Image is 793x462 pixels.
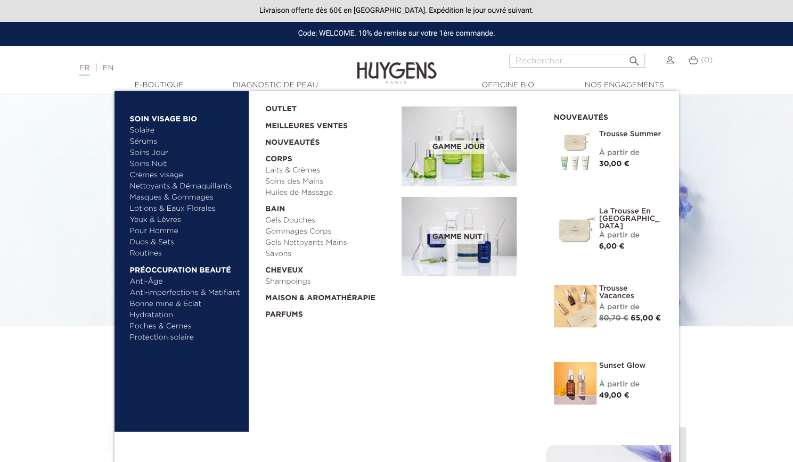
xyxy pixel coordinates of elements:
input: Rechercher [509,54,645,68]
i:  [628,52,641,64]
span: 49,00 € [599,392,630,399]
a: Solaire [130,125,241,136]
a: Yeux & Lèvres [130,214,241,226]
a: Masques & Gommages [130,192,241,203]
a: OUTLET [265,98,385,115]
a: Sérums [130,136,241,147]
a: Huiles de Massage [265,187,394,199]
a: Pour Homme [130,226,241,237]
a: FR [79,64,89,76]
a: Gamme nuit [402,197,538,277]
a: Poches & Cernes [130,321,241,332]
a: Parfums [265,304,394,320]
a: Protection solaire [130,332,241,343]
a: Bain [265,199,394,215]
div: À partir de [599,379,663,390]
a: Soins des Mains [265,176,394,187]
img: La Trousse vacances [554,285,596,327]
a: Maison & Aromathérapie [265,287,394,304]
a: Duos & Sets [130,237,241,248]
a: Meilleures Ventes [265,115,385,132]
img: routine_nuit_banner.jpg [402,197,517,277]
a: Laits & Crèmes [265,165,394,176]
a: Officine Bio [455,80,561,91]
a: Shampoings [265,276,394,287]
a: Diagnostic de peau [222,80,329,91]
a: Soin Visage Bio [130,108,241,125]
span: 80,70 € [599,315,628,322]
img: Sunset glow- un teint éclatant [554,362,596,405]
a: Trousse Summer [599,130,663,138]
a: Routines [130,248,241,259]
span: 65,00 € [631,315,661,322]
button: Pertinence [109,427,241,451]
a: EN [103,64,113,72]
img: La Trousse en Coton [554,208,596,250]
div: À partir de [599,147,663,159]
a: Trousse Vacances [599,285,663,300]
a: Sunset Glow [599,362,663,369]
a: Gels Douches [265,215,394,226]
span: 30,00 € [599,160,630,168]
a: Savons [265,249,394,260]
span: 6,00 € [599,243,625,250]
a: Lotions & Eaux Florales [130,203,241,214]
a: Bonne mine & Éclat [130,299,241,310]
img: Huygens [357,45,437,86]
div: À partir de [599,230,663,241]
button:  [625,51,644,65]
a: Corps [265,148,394,165]
a: Nos engagements [571,80,677,91]
span: Gamme jour [430,141,487,154]
a: Gamme jour [402,106,538,186]
a: Crèmes visage [130,170,241,181]
div: | [74,62,322,75]
a: Hydratation [130,310,241,321]
img: Trousse Summer [554,130,596,173]
a: Gommages Corps [265,226,394,237]
img: routine_jour_banner.jpg [402,106,517,186]
h2: Nouveautés [554,110,663,122]
a: Anti-Âge [130,276,241,287]
a: Gels Nettoyants Mains [265,237,394,249]
a: Anti-imperfections & Matifiant [130,287,241,299]
div: À partir de [599,302,663,313]
a: Soins Jour [130,147,241,159]
a: Soins Nuit [130,159,232,170]
a: Préoccupation beauté [130,259,241,276]
a: Cheveux [265,260,394,276]
span: (0) [701,56,713,64]
a: Nettoyants & Démaquillants [130,181,241,192]
a: Nouveautés [265,132,394,148]
a: La Trousse en [GEOGRAPHIC_DATA] [599,208,663,230]
a: E-Boutique [106,80,212,91]
span: Gamme nuit [430,230,485,244]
